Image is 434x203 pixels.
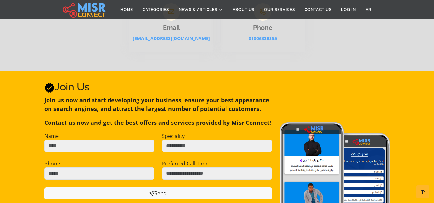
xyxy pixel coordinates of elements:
[162,160,208,167] label: Preferred Call Time
[174,4,228,16] a: News & Articles
[44,160,60,167] label: Phone
[129,24,213,31] h3: Email
[44,118,272,127] p: Contact us now and get the best offers and services provided by Misr Connect!
[249,35,277,41] a: 01006838355
[44,132,59,140] label: Name
[133,35,210,41] a: [EMAIL_ADDRESS][DOMAIN_NAME]
[63,2,106,18] img: main.misr_connect
[179,7,217,13] span: News & Articles
[221,24,305,31] h3: Phone
[116,4,138,16] a: Home
[336,4,361,16] a: Log in
[361,4,376,16] a: AR
[228,4,259,16] a: About Us
[44,83,55,93] svg: Verified account
[162,132,185,140] label: Speciality
[259,4,300,16] a: Our Services
[300,4,336,16] a: Contact Us
[44,96,272,113] p: Join us now and start developing your business, ensure your best appearance on search engines, an...
[44,81,272,93] h2: Join Us
[138,4,174,16] a: Categories
[44,187,272,199] button: Send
